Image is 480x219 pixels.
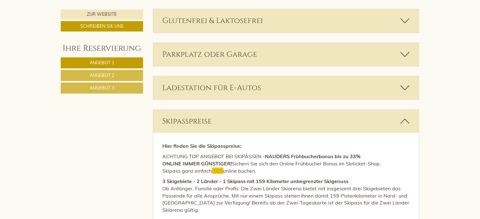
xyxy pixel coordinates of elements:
[90,60,114,66] span: Angebot 1
[163,160,232,167] strong: ONLINE IMMER GÜNSTIGER!
[61,9,143,20] a: Zur Website
[153,76,419,100] div: Ladestation für E-Autos
[163,153,410,175] p: ACHTUNG TOP ANGEBOT BEI SKIPÄSSEN - Sichern Sie sich den Online Frühbucher Bonus im Skiticket-Sho...
[153,110,419,133] div: Skipasspreise
[90,85,114,91] span: Angebot 3
[61,43,143,54] div: Ihre Reservierung
[153,43,419,66] div: Parkplatz oder Garage
[153,9,419,32] div: Glutenfrei & Laktosefrei
[265,153,361,159] strong: NAUDERS Frühbucherbonus bis zu 33%
[61,21,143,32] a: Schreiben Sie uns
[90,72,114,78] span: Angebot 2
[163,143,242,149] strong: Hier finden Sie die Skipasspreise:
[163,178,410,214] p: Ob Anfänger, Familie oder Profis: Die Zwei Länder Skiarena bietet mit insgesamt drei Skigebieten ...
[163,178,349,184] strong: 3 Skigebiete - 2 Länder - 1 Skipass mit 159 Kilometer unbegrenzter Skigenuss
[212,168,223,174] a: HIER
